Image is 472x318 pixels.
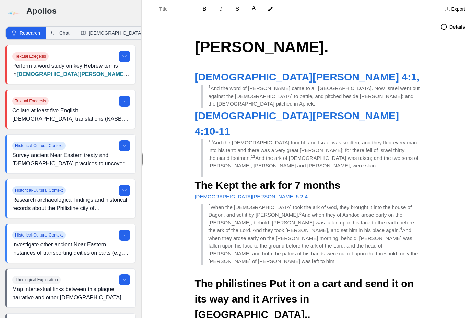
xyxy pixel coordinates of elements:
span: And when they of Ashdod arose early on the [PERSON_NAME], behold, [PERSON_NAME] was fallen upon h... [208,212,415,233]
span: Historical-Cultural Context [12,231,66,239]
span: 11 [251,154,256,158]
span: And the [DEMOGRAPHIC_DATA] fought, and Israel was smitten, and they fled every man into his tent:... [208,140,418,161]
a: [DEMOGRAPHIC_DATA][PERSON_NAME] 4:1, [194,71,420,83]
p: Collate at least five English [DEMOGRAPHIC_DATA] translations (NASB, ESV, NIV, NRSV, NET) for ver... [12,107,130,123]
span: Historical-Cultural Context [12,142,66,150]
span: Theological Exploration [12,276,61,284]
img: logo [5,6,21,21]
span: B [202,6,206,12]
iframe: Drift Widget Chat Controller [438,284,464,310]
a: [DEMOGRAPHIC_DATA][PERSON_NAME] 4:10-11 [194,110,402,137]
span: I [220,6,222,12]
button: Research [6,27,46,39]
button: A [246,4,261,14]
button: Details [436,21,469,32]
span: A [252,6,256,11]
a: [DEMOGRAPHIC_DATA][PERSON_NAME] 5:2-4 [12,71,129,85]
button: Format Italics [213,3,228,14]
p: Survey ancient Near Eastern treaty and [DEMOGRAPHIC_DATA] practices to uncover the religious role... [12,151,130,168]
span: Historical-Cultural Context [12,186,66,195]
span: And the word of [PERSON_NAME] came to all [GEOGRAPHIC_DATA]. Now Israel went out against the [DEM... [208,85,421,107]
span: 10 [208,139,213,143]
button: Formatting Options [146,3,191,15]
p: Perform a word study on key Hebrew terms in (e.g., ארג, נגע, חטא) using lexicons (HALOT, BDB) and... [12,62,130,78]
a: [DEMOGRAPHIC_DATA][PERSON_NAME] 5:2-4 [194,194,308,199]
span: 3 [299,211,302,215]
span: Title [159,6,183,12]
span: Textual Exegesis [12,52,49,61]
span: 1 [208,85,210,89]
span: When the [DEMOGRAPHIC_DATA] took the ark of God, they brought it into the house of Dagon, and set... [208,204,413,218]
button: Chat [46,27,75,39]
span: 2 [208,204,210,208]
button: Export [440,3,469,14]
span: The Kept the ark for 7 months [194,179,340,191]
h3: Apollos [26,6,136,17]
span: [PERSON_NAME]. [194,38,328,56]
span: 4 [400,227,402,231]
span: S [235,6,239,12]
span: And when they arose early on the [PERSON_NAME] morning, behold, [PERSON_NAME] was fallen upon his... [208,227,419,264]
button: Format Strikethrough [230,3,245,14]
span: Textual Exegesis [12,97,49,105]
p: Map intertextual links between this plague narrative and other [DEMOGRAPHIC_DATA] epidemics (e.g.... [12,285,130,302]
button: [DEMOGRAPHIC_DATA] [75,27,148,39]
p: Investigate other ancient Near Eastern instances of transporting deities on carts (e.g., Egyptian... [12,241,130,257]
button: Format Bold [197,3,212,14]
span: And the ark of [DEMOGRAPHIC_DATA] was taken; and the two sons of [PERSON_NAME], [PERSON_NAME] and... [208,155,420,169]
p: Research archaeological findings and historical records about the Philistine city of [GEOGRAPHIC_... [12,196,130,212]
